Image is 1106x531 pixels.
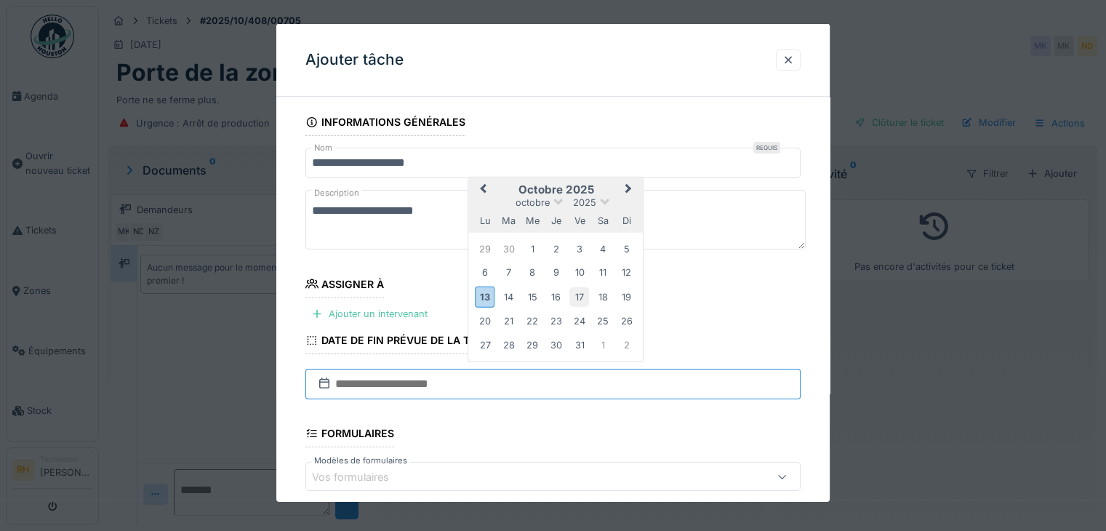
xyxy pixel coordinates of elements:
[569,287,589,306] div: Choose vendredi 17 octobre 2025
[475,311,494,331] div: Choose lundi 20 octobre 2025
[499,335,518,354] div: Choose mardi 28 octobre 2025
[573,197,596,208] span: 2025
[305,330,497,354] div: Date de fin prévue de la tâche
[593,311,613,331] div: Choose samedi 25 octobre 2025
[636,497,801,516] div: Créer un modèle de formulaire
[617,263,636,282] div: Choose dimanche 12 octobre 2025
[546,210,566,230] div: jeudi
[617,311,636,331] div: Choose dimanche 26 octobre 2025
[569,263,589,282] div: Choose vendredi 10 octobre 2025
[475,263,494,282] div: Choose lundi 6 octobre 2025
[499,311,518,331] div: Choose mardi 21 octobre 2025
[546,287,566,306] div: Choose jeudi 16 octobre 2025
[546,311,566,331] div: Choose jeudi 23 octobre 2025
[617,335,636,354] div: Choose dimanche 2 novembre 2025
[499,210,518,230] div: mardi
[468,183,643,196] h2: octobre 2025
[522,210,542,230] div: mercredi
[475,239,494,258] div: Choose lundi 29 septembre 2025
[522,311,542,331] div: Choose mercredi 22 octobre 2025
[569,210,589,230] div: vendredi
[593,263,613,282] div: Choose samedi 11 octobre 2025
[305,111,465,136] div: Informations générales
[546,263,566,282] div: Choose jeudi 9 octobre 2025
[499,263,518,282] div: Choose mardi 7 octobre 2025
[311,142,335,154] label: Nom
[593,210,613,230] div: samedi
[312,468,409,484] div: Vos formulaires
[475,210,494,230] div: lundi
[499,239,518,258] div: Choose mardi 30 septembre 2025
[593,287,613,306] div: Choose samedi 18 octobre 2025
[522,287,542,306] div: Choose mercredi 15 octobre 2025
[569,311,589,331] div: Choose vendredi 24 octobre 2025
[473,237,638,356] div: Month octobre, 2025
[475,335,494,354] div: Choose lundi 27 octobre 2025
[475,286,494,307] div: Choose lundi 13 octobre 2025
[619,179,642,202] button: Next Month
[593,335,613,354] div: Choose samedi 1 novembre 2025
[516,197,550,208] span: octobre
[617,239,636,258] div: Choose dimanche 5 octobre 2025
[753,142,780,153] div: Requis
[546,239,566,258] div: Choose jeudi 2 octobre 2025
[311,455,410,467] label: Modèles de formulaires
[617,210,636,230] div: dimanche
[593,239,613,258] div: Choose samedi 4 octobre 2025
[569,335,589,354] div: Choose vendredi 31 octobre 2025
[522,239,542,258] div: Choose mercredi 1 octobre 2025
[311,184,362,202] label: Description
[499,287,518,306] div: Choose mardi 14 octobre 2025
[305,51,404,69] h3: Ajouter tâche
[470,179,493,202] button: Previous Month
[305,274,384,298] div: Assigner à
[569,239,589,258] div: Choose vendredi 3 octobre 2025
[305,304,433,324] div: Ajouter un intervenant
[546,335,566,354] div: Choose jeudi 30 octobre 2025
[522,263,542,282] div: Choose mercredi 8 octobre 2025
[522,335,542,354] div: Choose mercredi 29 octobre 2025
[617,287,636,306] div: Choose dimanche 19 octobre 2025
[305,423,394,447] div: Formulaires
